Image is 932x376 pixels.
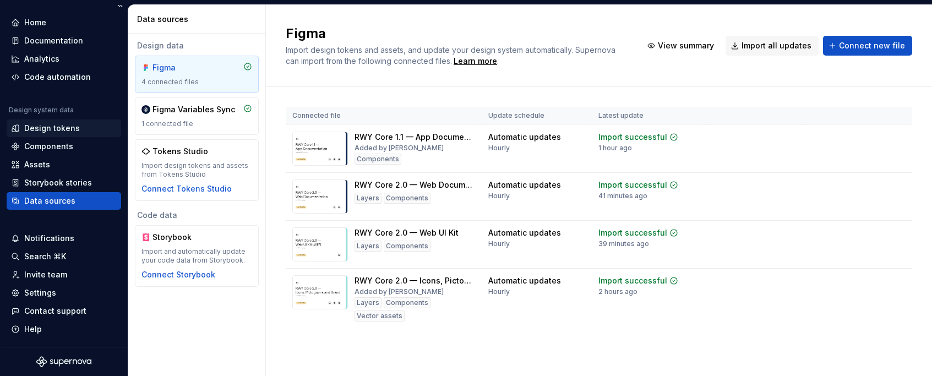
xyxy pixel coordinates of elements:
[24,177,92,188] div: Storybook stories
[355,287,444,296] div: Added by [PERSON_NAME]
[286,45,618,66] span: Import design tokens and assets, and update your design system automatically. Supernova can impor...
[24,123,80,134] div: Design tokens
[135,56,259,93] a: Figma4 connected files
[7,14,121,31] a: Home
[7,32,121,50] a: Documentation
[355,275,475,286] div: RWY Core 2.0 — Icons, Pictograms and Brand
[355,227,459,238] div: RWY Core 2.0 — Web UI Kit
[598,287,637,296] div: 2 hours ago
[384,193,430,204] div: Components
[7,230,121,247] button: Notifications
[141,269,215,280] button: Connect Storybook
[141,161,252,179] div: Import design tokens and assets from Tokens Studio
[141,247,252,265] div: Import and automatically update your code data from Storybook.
[355,310,405,321] div: Vector assets
[355,132,475,143] div: RWY Core 1.1 — App Documentation
[24,287,56,298] div: Settings
[7,248,121,265] button: Search ⌘K
[24,195,75,206] div: Data sources
[742,40,811,51] span: Import all updates
[598,239,649,248] div: 39 minutes ago
[152,104,235,115] div: Figma Variables Sync
[355,179,475,190] div: RWY Core 2.0 — Web Documentation
[488,179,561,190] div: Automatic updates
[355,241,381,252] div: Layers
[488,275,561,286] div: Automatic updates
[355,193,381,204] div: Layers
[152,232,205,243] div: Storybook
[488,239,510,248] div: Hourly
[24,269,67,280] div: Invite team
[24,159,50,170] div: Assets
[286,25,629,42] h2: Figma
[7,266,121,284] a: Invite team
[135,225,259,287] a: StorybookImport and automatically update your code data from Storybook.Connect Storybook
[642,36,721,56] button: View summary
[355,144,444,152] div: Added by [PERSON_NAME]
[141,183,232,194] button: Connect Tokens Studio
[286,107,482,125] th: Connected file
[482,107,592,125] th: Update schedule
[726,36,819,56] button: Import all updates
[7,284,121,302] a: Settings
[24,324,42,335] div: Help
[135,210,259,221] div: Code data
[598,192,647,200] div: 41 minutes ago
[355,297,381,308] div: Layers
[384,241,430,252] div: Components
[598,275,667,286] div: Import successful
[384,297,430,308] div: Components
[24,17,46,28] div: Home
[141,119,252,128] div: 1 connected file
[24,141,73,152] div: Components
[7,320,121,338] button: Help
[137,14,261,25] div: Data sources
[36,356,91,367] svg: Supernova Logo
[152,62,205,73] div: Figma
[592,107,706,125] th: Latest update
[488,287,510,296] div: Hourly
[24,306,86,317] div: Contact support
[823,36,912,56] button: Connect new file
[598,144,632,152] div: 1 hour ago
[452,57,499,66] span: .
[24,251,66,262] div: Search ⌘K
[355,154,401,165] div: Components
[7,302,121,320] button: Contact support
[7,68,121,86] a: Code automation
[24,233,74,244] div: Notifications
[24,53,59,64] div: Analytics
[152,146,208,157] div: Tokens Studio
[488,227,561,238] div: Automatic updates
[658,40,714,51] span: View summary
[7,50,121,68] a: Analytics
[141,78,252,86] div: 4 connected files
[7,192,121,210] a: Data sources
[135,40,259,51] div: Design data
[454,56,497,67] a: Learn more
[24,72,91,83] div: Code automation
[7,174,121,192] a: Storybook stories
[488,192,510,200] div: Hourly
[7,156,121,173] a: Assets
[7,138,121,155] a: Components
[7,119,121,137] a: Design tokens
[135,139,259,201] a: Tokens StudioImport design tokens and assets from Tokens StudioConnect Tokens Studio
[24,35,83,46] div: Documentation
[598,179,667,190] div: Import successful
[488,144,510,152] div: Hourly
[488,132,561,143] div: Automatic updates
[598,227,667,238] div: Import successful
[9,106,74,115] div: Design system data
[839,40,905,51] span: Connect new file
[598,132,667,143] div: Import successful
[135,97,259,135] a: Figma Variables Sync1 connected file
